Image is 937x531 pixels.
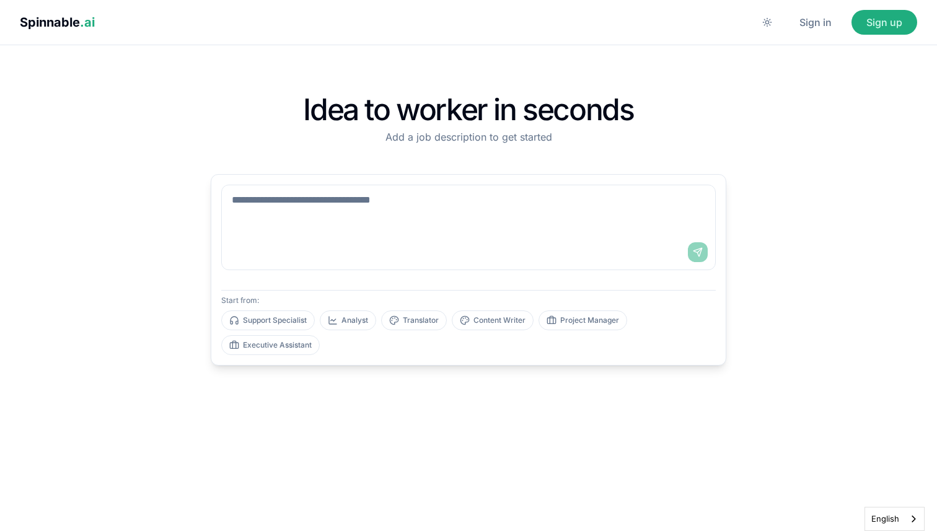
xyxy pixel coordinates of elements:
[211,129,726,144] p: Add a job description to get started
[221,310,315,330] button: Support Specialist
[539,310,627,330] button: Project Manager
[785,10,847,35] button: Sign in
[864,507,925,531] div: Language
[221,335,320,355] button: Executive Assistant
[864,507,925,531] aside: Language selected: English
[80,15,95,30] span: .ai
[865,507,924,530] a: English
[381,310,447,330] button: Translator
[755,10,780,35] button: Switch to dark mode
[851,10,917,35] button: Sign up
[20,15,95,30] span: Spinnable
[452,310,534,330] button: Content Writer
[221,296,716,305] p: Start from:
[211,95,726,125] h1: Idea to worker in seconds
[320,310,376,330] button: Analyst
